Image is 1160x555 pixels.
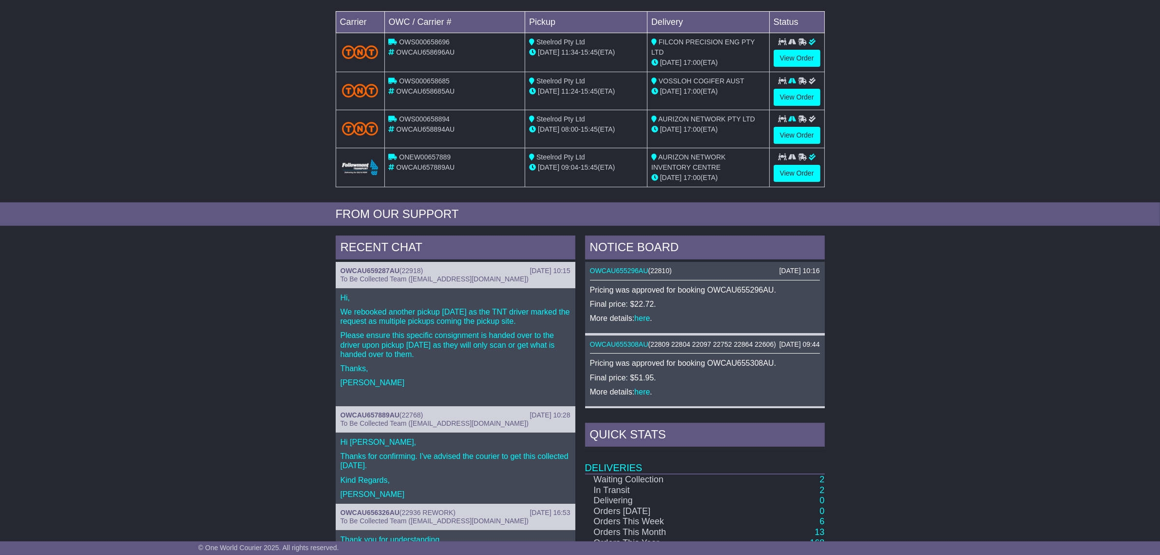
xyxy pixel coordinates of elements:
span: © One World Courier 2025. All rights reserved. [198,544,339,552]
span: Steelrod Pty Ltd [536,153,585,161]
p: Thanks, [341,364,570,373]
div: (ETA) [651,58,765,68]
a: here [634,388,650,396]
img: TNT_Domestic.png [342,45,379,59]
p: Hi [PERSON_NAME], [341,437,570,447]
a: 2 [819,485,824,495]
span: To Be Collected Team ([EMAIL_ADDRESS][DOMAIN_NAME]) [341,275,529,283]
span: Steelrod Pty Ltd [536,115,585,123]
span: AURIZON NETWORK INVENTORY CENTRE [651,153,726,171]
a: 0 [819,506,824,516]
div: (ETA) [651,86,765,97]
p: [PERSON_NAME] [341,490,570,499]
span: 22809 22804 22097 22752 22864 22606 [650,340,774,348]
div: (ETA) [651,124,765,135]
span: 15:45 [581,48,598,56]
p: Kind Regards, [341,476,570,485]
a: OWCAU657889AU [341,411,399,419]
span: 22810 [650,267,669,275]
span: 22768 [402,411,421,419]
a: 0 [819,496,824,505]
span: VOSSLOH COGIFER AUST [659,77,744,85]
td: Waiting Collection [585,474,730,485]
a: OWCAU655296AU [590,267,648,275]
span: 08:00 [561,125,578,133]
span: OWCAU658894AU [396,125,455,133]
span: 17:00 [684,59,701,66]
div: ( ) [341,267,570,275]
div: FROM OUR SUPPORT [336,207,825,221]
p: Thank you for understanding. [341,535,570,544]
p: More details: . [590,314,820,323]
a: 2 [819,475,824,484]
p: Please ensure this specific consignment is handed over to the driver upon pickup [DATE] as they w... [341,331,570,359]
span: OWS000658894 [399,115,450,123]
div: ( ) [341,411,570,419]
a: OWCAU655308AU [590,340,648,348]
span: 15:45 [581,125,598,133]
p: We rebooked another pickup [DATE] as the TNT driver marked the request as multiple pickups coming... [341,307,570,326]
span: [DATE] [538,163,559,171]
span: OWCAU658696AU [396,48,455,56]
a: View Order [774,165,820,182]
span: 11:24 [561,87,578,95]
td: Status [769,11,824,33]
div: Quick Stats [585,423,825,449]
span: 09:04 [561,163,578,171]
div: - (ETA) [529,86,643,97]
img: TNT_Domestic.png [342,84,379,97]
span: 15:45 [581,163,598,171]
p: Hi, [341,293,570,302]
a: View Order [774,127,820,144]
span: 22936 REWORK [402,509,454,516]
span: 22918 [402,267,421,275]
td: Orders This Week [585,516,730,527]
td: Delivering [585,496,730,506]
td: OWC / Carrier # [384,11,525,33]
div: [DATE] 09:44 [779,340,819,349]
span: 17:00 [684,87,701,95]
p: [PERSON_NAME] [341,378,570,387]
td: Carrier [336,11,384,33]
p: Thanks for confirming. I've advised the courier to get this collected [DATE]. [341,452,570,470]
span: ONEW00657889 [399,153,451,161]
div: ( ) [590,340,820,349]
span: OWCAU657889AU [396,163,455,171]
a: OWCAU656326AU [341,509,399,516]
div: [DATE] 10:16 [779,267,819,275]
div: ( ) [590,267,820,275]
a: 168 [810,538,824,548]
div: - (ETA) [529,47,643,58]
td: Deliveries [585,449,825,474]
span: Steelrod Pty Ltd [536,77,585,85]
td: Pickup [525,11,647,33]
img: TNT_Domestic.png [342,122,379,135]
td: Orders This Month [585,527,730,538]
span: [DATE] [538,87,559,95]
a: OWCAU659287AU [341,267,399,275]
span: Steelrod Pty Ltd [536,38,585,46]
td: Delivery [647,11,769,33]
p: Pricing was approved for booking OWCAU655296AU. [590,285,820,295]
a: 13 [815,527,824,537]
div: - (ETA) [529,124,643,135]
span: [DATE] [660,174,682,181]
div: ( ) [341,509,570,517]
p: Final price: $22.72. [590,299,820,309]
div: [DATE] 10:15 [530,267,570,275]
div: (ETA) [651,173,765,183]
td: In Transit [585,485,730,496]
span: FILCON PRECISION ENG PTY LTD [651,38,755,56]
span: [DATE] [660,59,682,66]
span: To Be Collected Team ([EMAIL_ADDRESS][DOMAIN_NAME]) [341,419,529,427]
span: 15:45 [581,87,598,95]
a: View Order [774,50,820,67]
span: [DATE] [660,87,682,95]
a: 6 [819,516,824,526]
p: More details: . [590,387,820,396]
span: [DATE] [660,125,682,133]
div: [DATE] 10:28 [530,411,570,419]
span: OWS000658696 [399,38,450,46]
span: [DATE] [538,48,559,56]
div: [DATE] 16:53 [530,509,570,517]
